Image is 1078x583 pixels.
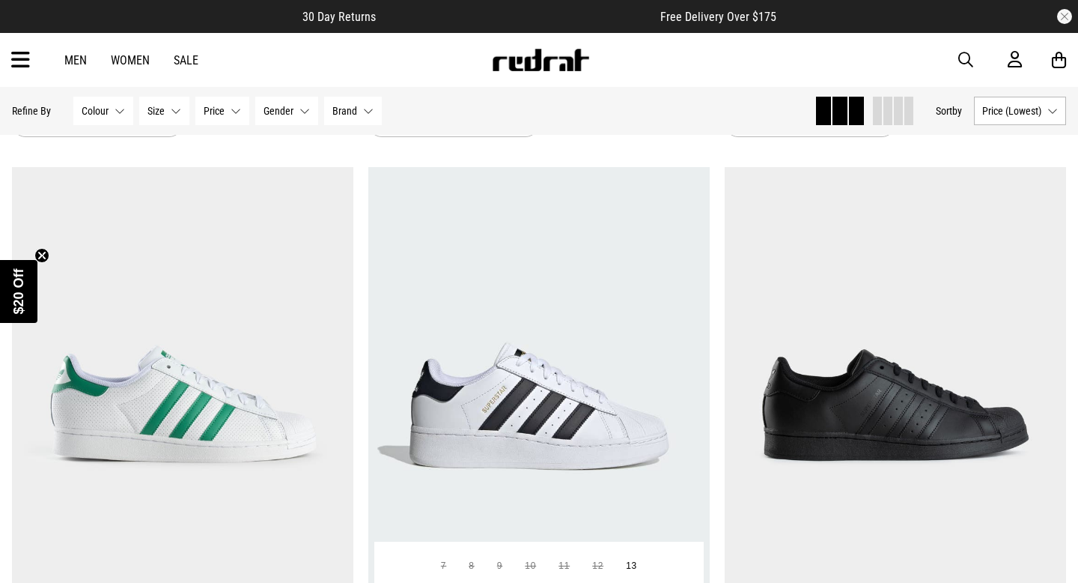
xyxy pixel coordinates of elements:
span: $20 Off [11,268,26,314]
button: 11 [547,553,581,580]
span: by [952,105,962,117]
button: Price (Lowest) [974,97,1066,125]
button: Size [139,97,189,125]
button: Gender [255,97,318,125]
button: Brand [324,97,382,125]
a: Men [64,53,87,67]
button: 12 [581,553,615,580]
img: Redrat logo [491,49,590,71]
button: Close teaser [34,248,49,263]
span: Brand [332,105,357,117]
span: Price [204,105,225,117]
button: 8 [457,553,485,580]
span: Free Delivery Over $175 [660,10,776,24]
p: Refine By [12,105,51,117]
button: 10 [514,553,547,580]
button: 7 [430,553,457,580]
span: Price (Lowest) [982,105,1041,117]
iframe: Customer reviews powered by Trustpilot [406,9,630,24]
button: Colour [73,97,133,125]
button: Price [195,97,249,125]
button: Sortby [936,102,962,120]
a: Sale [174,53,198,67]
span: 30 Day Returns [302,10,376,24]
span: Colour [82,105,109,117]
button: 13 [615,553,648,580]
span: Gender [264,105,293,117]
span: Size [147,105,165,117]
button: Open LiveChat chat widget [12,6,57,51]
button: 9 [486,553,514,580]
a: Women [111,53,150,67]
